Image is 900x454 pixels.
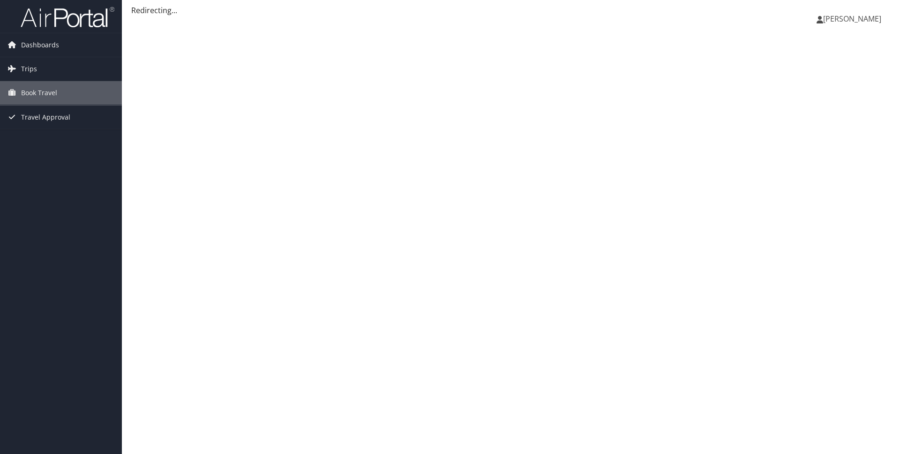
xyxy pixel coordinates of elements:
[21,6,114,28] img: airportal-logo.png
[21,33,59,57] span: Dashboards
[21,57,37,81] span: Trips
[21,106,70,129] span: Travel Approval
[823,14,881,24] span: [PERSON_NAME]
[817,5,891,33] a: [PERSON_NAME]
[21,81,57,105] span: Book Travel
[131,5,891,16] div: Redirecting...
